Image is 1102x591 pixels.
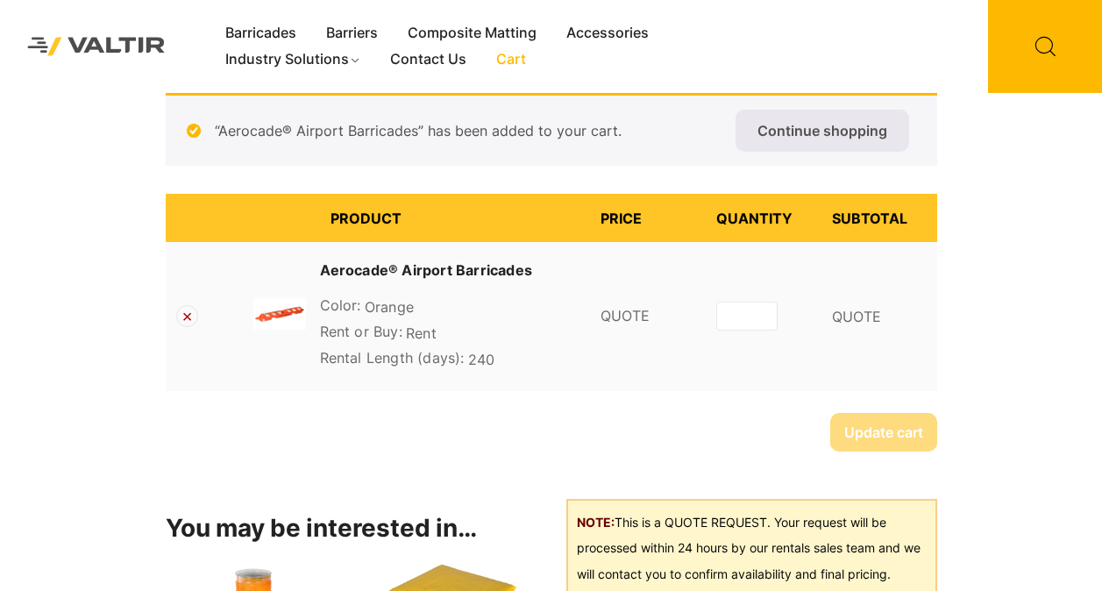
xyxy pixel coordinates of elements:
a: Contact Us [375,46,481,73]
a: Aerocade® Airport Barricades [320,260,533,281]
a: Barriers [311,20,393,46]
a: Accessories [551,20,664,46]
th: Quantity [706,194,821,242]
a: Remove Aerocade® Airport Barricades from cart [176,305,198,327]
b: NOTE: [577,515,615,530]
th: Product [320,194,590,242]
div: “Aerocade® Airport Barricades” has been added to your cart. [166,93,937,166]
input: Product quantity [716,302,778,331]
td: QUOTE [821,242,937,391]
a: Cart [481,46,541,73]
th: Price [590,194,706,242]
a: Composite Matting [393,20,551,46]
h2: You may be interested in… [166,514,536,544]
img: Valtir Rentals [13,23,180,70]
a: Industry Solutions [210,46,376,73]
a: Continue shopping [736,110,909,152]
a: Barricades [210,20,311,46]
dt: Rent or Buy: [320,321,402,342]
td: QUOTE [590,242,706,391]
th: Subtotal [821,194,937,242]
p: Orange [320,295,579,321]
dt: Color: [320,295,361,316]
p: Rent [320,321,579,347]
button: Update cart [830,413,937,452]
dt: Rental Length (days): [320,347,465,368]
